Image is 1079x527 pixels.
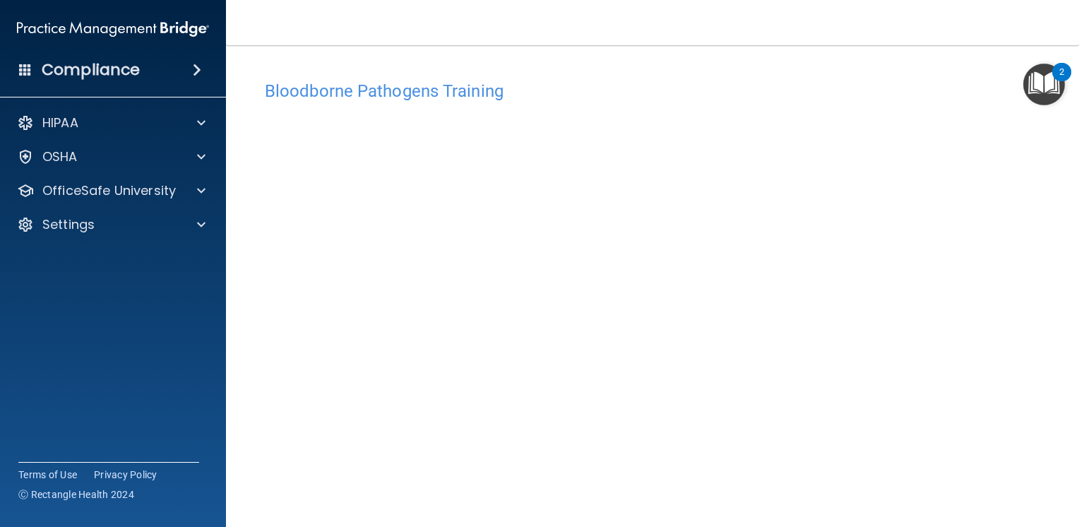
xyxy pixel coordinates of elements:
[42,182,176,199] p: OfficeSafe University
[42,148,78,165] p: OSHA
[42,216,95,233] p: Settings
[265,82,1040,100] h4: Bloodborne Pathogens Training
[42,60,140,80] h4: Compliance
[1059,72,1064,90] div: 2
[42,114,78,131] p: HIPAA
[18,468,77,482] a: Terms of Use
[17,15,209,43] img: PMB logo
[94,468,157,482] a: Privacy Policy
[18,487,134,502] span: Ⓒ Rectangle Health 2024
[17,216,205,233] a: Settings
[17,114,205,131] a: HIPAA
[17,148,205,165] a: OSHA
[17,182,205,199] a: OfficeSafe University
[1023,64,1065,105] button: Open Resource Center, 2 new notifications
